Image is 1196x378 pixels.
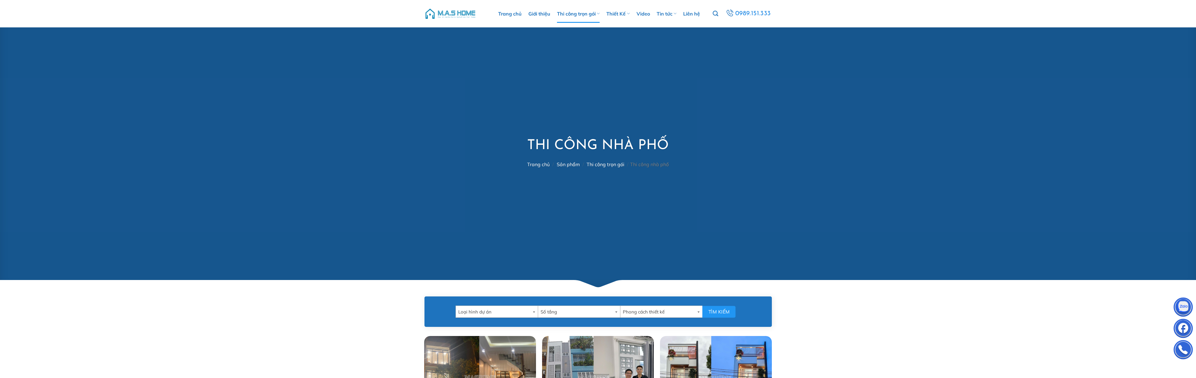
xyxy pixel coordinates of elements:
[683,5,700,23] a: Liên hệ
[725,8,772,19] a: 0989.151.333
[713,7,718,20] a: Tìm kiếm
[1174,299,1192,317] img: Zalo
[552,161,554,167] span: /
[1174,341,1192,360] img: Phone
[606,5,630,23] a: Thiết Kế
[1174,320,1192,338] img: Facebook
[637,5,650,23] a: Video
[702,306,736,318] button: Tìm kiếm
[528,5,550,23] a: Giới thiệu
[735,9,771,19] span: 0989.151.333
[527,161,550,167] a: Trang chủ
[541,306,612,318] span: Số tầng
[627,161,629,167] span: /
[498,5,522,23] a: Trang chủ
[527,137,669,155] h1: Thi công nhà phố
[583,161,584,167] span: /
[458,306,530,318] span: Loại hình dự án
[424,5,476,23] img: M.A.S HOME – Tổng Thầu Thiết Kế Và Xây Nhà Trọn Gói
[557,5,600,23] a: Thi công trọn gói
[557,161,580,167] a: Sản phẩm
[657,5,676,23] a: Tin tức
[587,161,624,167] a: Thi công trọn gói
[623,306,694,318] span: Phong cách thiết kế
[527,162,669,167] nav: Thi công nhà phố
